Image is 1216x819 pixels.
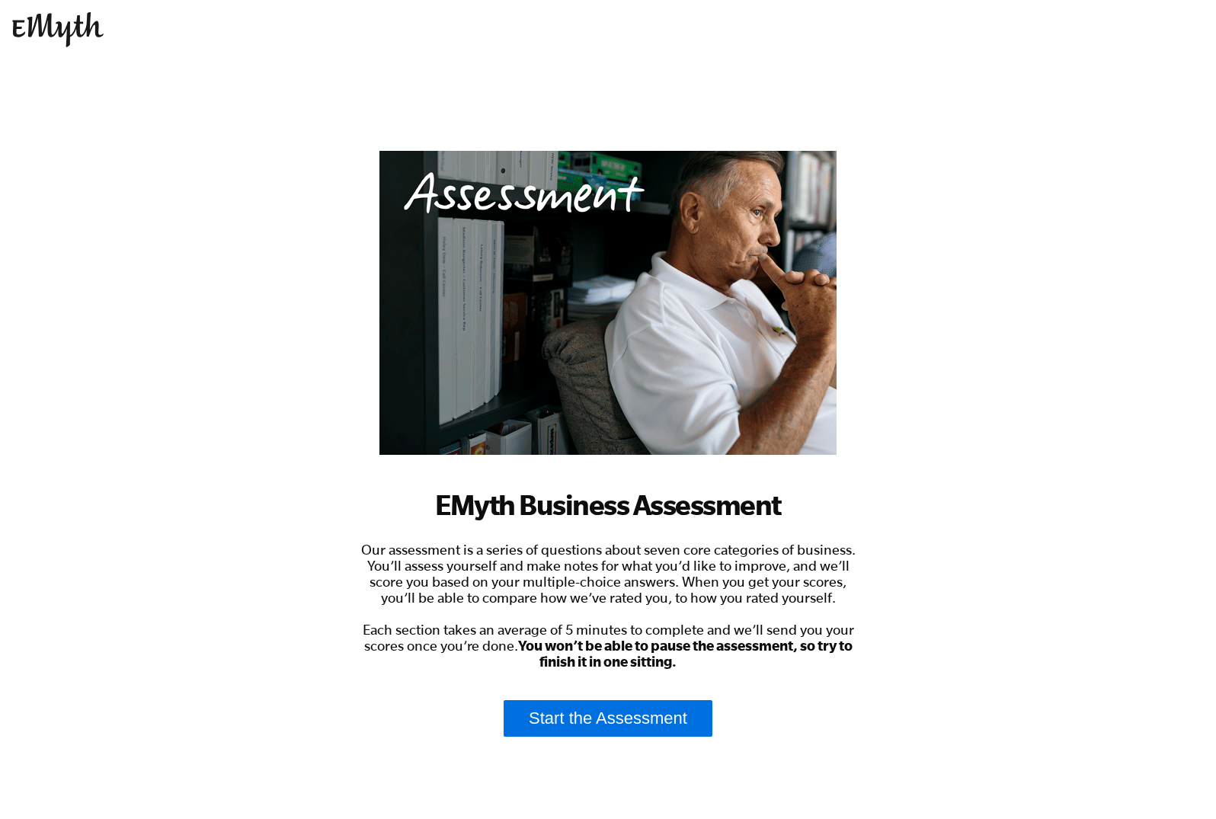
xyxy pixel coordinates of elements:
[504,700,712,737] a: Start the Assessment
[1140,746,1216,819] iframe: Chat Widget
[518,638,853,669] strong: You won’t be able to pause the assessment, so try to finish it in one sitting.
[12,12,104,47] img: EMyth
[379,151,837,455] img: business-systems-assessment
[361,542,856,670] span: Our assessment is a series of questions about seven core categories of business. You’ll assess yo...
[357,488,859,521] h1: EMyth Business Assessment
